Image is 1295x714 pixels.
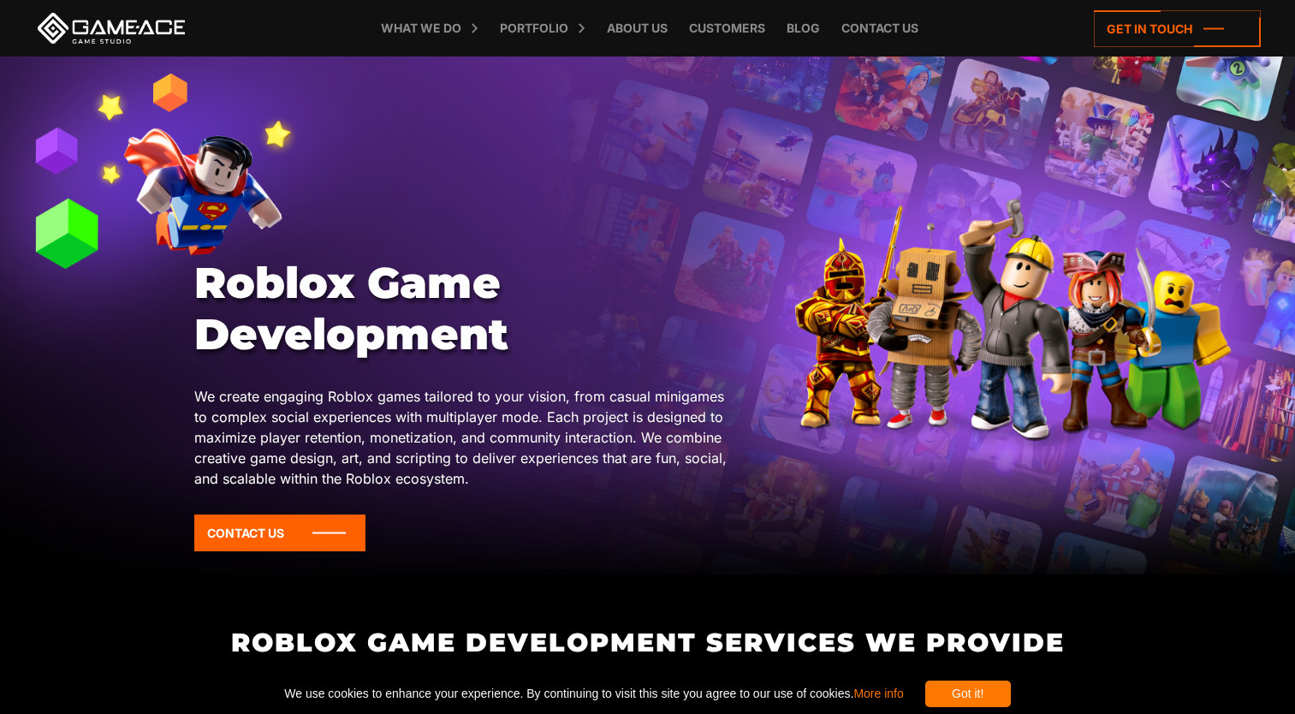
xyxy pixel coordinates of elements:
[1094,10,1261,47] a: Get in touch
[194,515,365,551] a: Contact Us
[194,258,738,360] h1: Roblox Game Development
[192,628,1103,657] h2: Roblox Game Development Services We Provide
[853,687,903,700] a: More info
[925,681,1011,707] div: Got it!
[194,386,738,489] p: We create engaging Roblox games tailored to your vision, from casual minigames to complex social ...
[284,681,903,707] span: We use cookies to enhance your experience. By continuing to visit this site you agree to our use ...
